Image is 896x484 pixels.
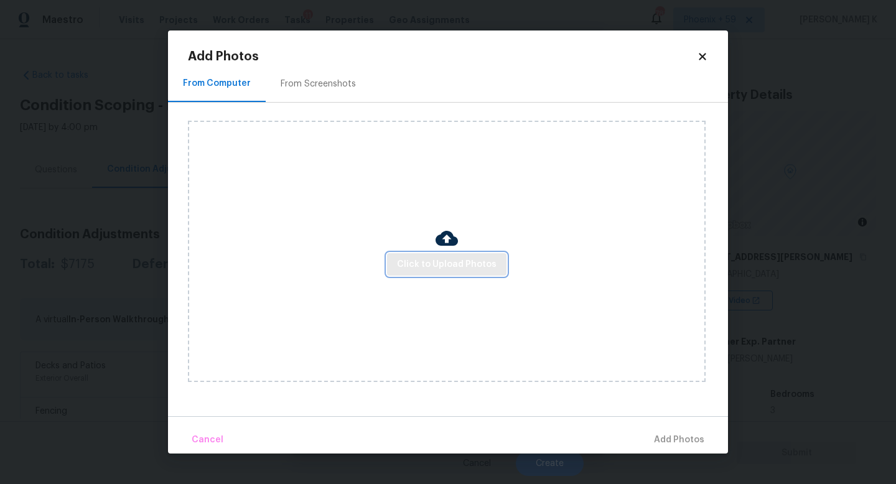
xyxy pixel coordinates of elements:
[436,227,458,249] img: Cloud Upload Icon
[192,432,223,448] span: Cancel
[183,77,251,90] div: From Computer
[188,50,697,63] h2: Add Photos
[281,78,356,90] div: From Screenshots
[187,427,228,454] button: Cancel
[387,253,506,276] button: Click to Upload Photos
[397,257,497,272] span: Click to Upload Photos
